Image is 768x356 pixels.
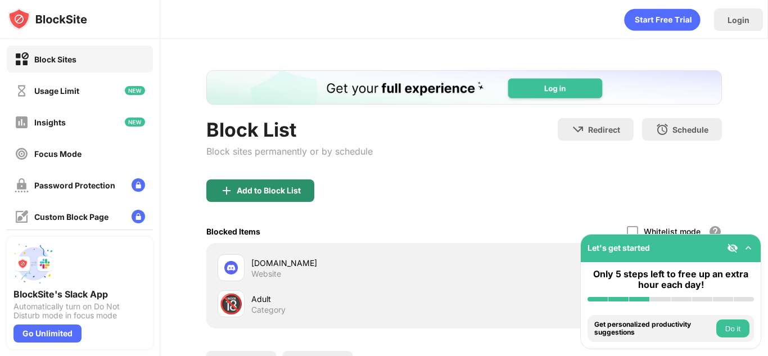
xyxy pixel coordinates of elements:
div: Add to Block List [237,186,301,195]
div: Login [728,15,749,25]
button: Do it [716,319,749,337]
img: time-usage-off.svg [15,84,29,98]
div: Password Protection [34,181,115,190]
div: Get personalized productivity suggestions [594,321,713,337]
img: eye-not-visible.svg [727,242,738,254]
div: Adult [251,293,464,305]
div: Category [251,305,286,315]
div: Whitelist mode [644,227,701,236]
div: Insights [34,118,66,127]
img: insights-off.svg [15,115,29,129]
div: Automatically turn on Do Not Disturb mode in focus mode [13,302,146,320]
img: logo-blocksite.svg [8,8,87,30]
div: Schedule [672,125,708,134]
img: block-on.svg [15,52,29,66]
img: new-icon.svg [125,118,145,127]
div: Block Sites [34,55,76,64]
img: lock-menu.svg [132,210,145,223]
div: Website [251,269,281,279]
div: [DOMAIN_NAME] [251,257,464,269]
div: BlockSite's Slack App [13,289,146,300]
img: push-slack.svg [13,244,54,284]
div: Blocked Items [206,227,260,236]
div: 🔞 [219,292,243,316]
div: Let's get started [588,243,650,253]
img: customize-block-page-off.svg [15,210,29,224]
iframe: Banner [206,70,722,105]
img: favicons [224,261,238,274]
div: Go Unlimited [13,325,82,343]
img: lock-menu.svg [132,178,145,192]
div: Usage Limit [34,86,79,96]
div: Block List [206,118,373,141]
div: Only 5 steps left to free up an extra hour each day! [588,269,754,290]
img: omni-setup-toggle.svg [743,242,754,254]
div: animation [624,8,701,31]
div: Block sites permanently or by schedule [206,146,373,157]
div: Redirect [588,125,620,134]
img: new-icon.svg [125,86,145,95]
div: Focus Mode [34,149,82,159]
div: Custom Block Page [34,212,109,222]
img: focus-off.svg [15,147,29,161]
img: password-protection-off.svg [15,178,29,192]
